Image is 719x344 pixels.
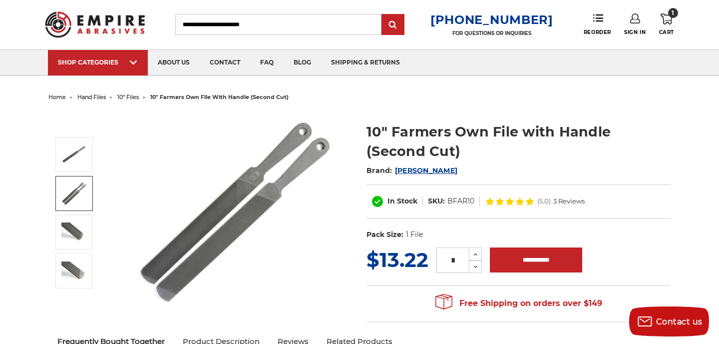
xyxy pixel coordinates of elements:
img: Axe File Single Cut Side [61,261,86,280]
a: blog [284,50,321,75]
span: Brand: [366,166,392,175]
a: home [48,93,66,100]
img: Axe File Double Cut Side [61,222,86,241]
span: 1 [668,8,678,18]
span: Sign In [624,29,646,35]
span: Cart [659,29,674,35]
a: 10" files [117,93,139,100]
img: Empire Abrasives [45,5,145,44]
button: Contact us [629,306,709,336]
span: Free Shipping on orders over $149 [435,293,602,313]
dd: BFAR10 [447,196,474,206]
dt: Pack Size: [366,229,403,240]
input: Submit [383,15,403,35]
p: FOR QUESTIONS OR INQUIRIES [430,30,553,36]
span: 10" farmers own file with handle (second cut) [150,93,289,100]
span: 3 Reviews [553,198,585,204]
a: 1 Cart [659,13,674,35]
span: (5.0) [537,198,551,204]
a: shipping & returns [321,50,410,75]
a: contact [200,50,250,75]
a: faq [250,50,284,75]
dt: SKU: [428,196,445,206]
div: SHOP CATEGORIES [58,58,138,66]
span: In Stock [387,196,417,205]
dd: 1 File [406,229,423,240]
h1: 10" Farmers Own File with Handle (Second Cut) [366,122,671,161]
a: about us [148,50,200,75]
a: [PHONE_NUMBER] [430,12,553,27]
a: Reorder [584,13,611,35]
img: Axe File Single Cut Side and Double Cut Side [61,181,86,206]
a: [PERSON_NAME] [395,166,457,175]
a: hand files [77,93,106,100]
span: $13.22 [366,247,428,272]
span: Contact us [656,317,703,326]
span: Reorder [584,29,611,35]
img: 10 Inch Axe File with Handle [61,142,86,167]
img: 10 Inch Axe File with Handle [134,111,334,309]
